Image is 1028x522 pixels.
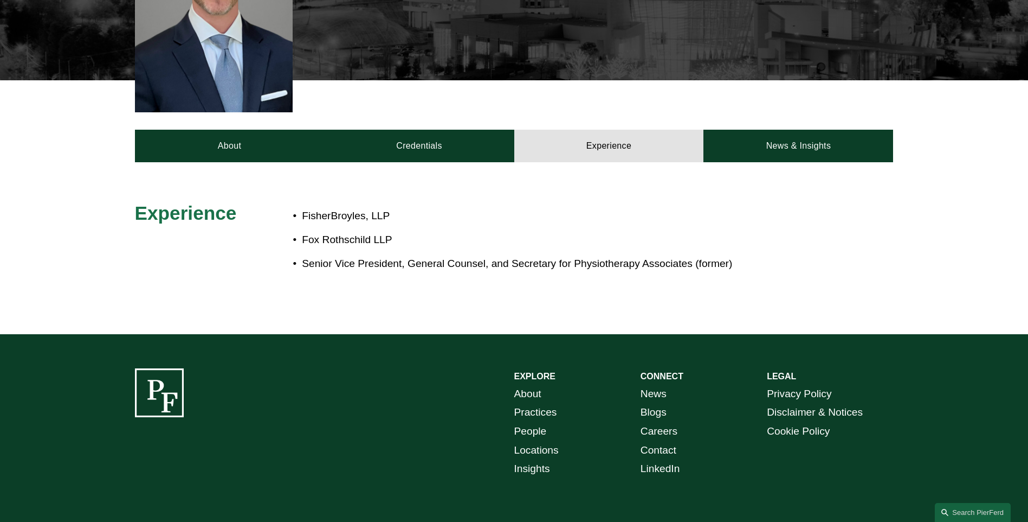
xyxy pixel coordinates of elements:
strong: CONNECT [641,372,683,381]
a: About [135,130,325,162]
p: FisherBroyles, LLP [302,207,798,226]
a: Credentials [325,130,514,162]
a: News [641,385,667,404]
a: Insights [514,460,550,479]
a: Disclaimer & Notices [767,403,863,422]
a: Blogs [641,403,667,422]
p: Fox Rothschild LLP [302,231,798,250]
a: Careers [641,422,677,441]
strong: EXPLORE [514,372,555,381]
a: Contact [641,441,676,460]
a: Locations [514,441,559,460]
p: Senior Vice President, General Counsel, and Secretary for Physiotherapy Associates (former) [302,254,798,273]
a: LinkedIn [641,460,680,479]
strong: LEGAL [767,372,796,381]
a: Experience [514,130,704,162]
a: Search this site [935,503,1011,522]
span: Experience [135,202,237,224]
a: Privacy Policy [767,385,831,404]
a: News & Insights [703,130,893,162]
a: About [514,385,541,404]
a: Practices [514,403,557,422]
a: People [514,422,547,441]
a: Cookie Policy [767,422,830,441]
